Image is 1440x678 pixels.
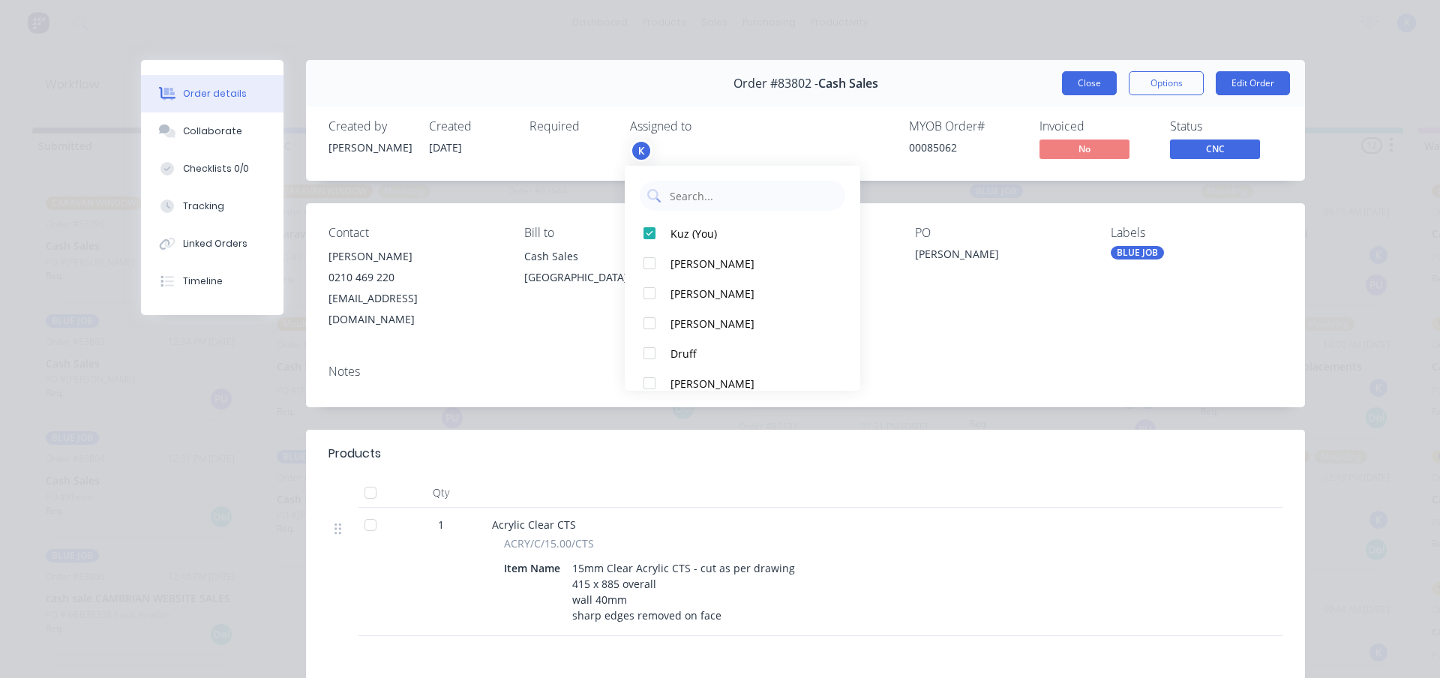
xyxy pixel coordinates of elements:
span: Acrylic Clear CTS [492,517,576,532]
div: Created [429,119,511,133]
span: 1 [438,517,444,532]
div: 15mm Clear Acrylic CTS - cut as per drawing 415 x 885 overall wall 40mm sharp edges removed on face [566,557,801,626]
div: BLUE JOB [1111,246,1164,259]
div: Status [1170,119,1282,133]
div: 0210 469 220 [328,267,500,288]
div: [PERSON_NAME] [670,256,829,271]
div: Invoiced [1039,119,1152,133]
div: MYOB Order # [909,119,1021,133]
div: Order details [183,87,247,100]
div: [PERSON_NAME] [915,246,1087,267]
div: PO [915,226,1087,240]
button: Timeline [141,262,283,300]
div: Qty [396,478,486,508]
div: Checklists 0/0 [183,162,249,175]
span: [DATE] [429,140,462,154]
button: Linked Orders [141,225,283,262]
div: Cash Sales[GEOGRAPHIC_DATA], [524,246,696,294]
div: Druff [670,346,829,361]
button: Tracking [141,187,283,225]
button: Options [1129,71,1204,95]
span: ACRY/C/15.00/CTS [504,535,594,551]
span: Cash Sales [818,76,878,91]
button: [PERSON_NAME] [625,368,860,398]
button: Collaborate [141,112,283,150]
div: 00085062 [909,139,1021,155]
div: Item Name [504,557,566,579]
div: Contact [328,226,500,240]
div: Products [328,445,381,463]
span: Order #83802 - [733,76,818,91]
span: No [1039,139,1129,158]
div: [PERSON_NAME] [670,316,829,331]
div: Bill to [524,226,696,240]
div: Kuz (You) [670,226,829,241]
div: Timeline [183,274,223,288]
div: Assigned to [630,119,780,133]
div: [EMAIL_ADDRESS][DOMAIN_NAME] [328,288,500,330]
div: Created by [328,119,411,133]
button: Close [1062,71,1117,95]
button: Checklists 0/0 [141,150,283,187]
div: Cash Sales [524,246,696,267]
button: Kuz (You) [625,218,860,248]
div: Tracking [183,199,224,213]
span: CNC [1170,139,1260,158]
div: [PERSON_NAME] [328,246,500,267]
div: [PERSON_NAME]0210 469 220[EMAIL_ADDRESS][DOMAIN_NAME] [328,246,500,330]
div: Notes [328,364,1282,379]
button: K [630,139,652,162]
div: [PERSON_NAME] [670,376,829,391]
div: Linked Orders [183,237,247,250]
button: Order details [141,75,283,112]
div: Required [529,119,612,133]
button: [PERSON_NAME] [625,248,860,278]
button: CNC [1170,139,1260,162]
div: Labels [1111,226,1282,240]
div: [PERSON_NAME] [328,139,411,155]
button: Druff [625,338,860,368]
div: [GEOGRAPHIC_DATA], [524,267,696,288]
button: [PERSON_NAME] [625,278,860,308]
input: Search... [668,181,838,211]
div: [PERSON_NAME] [670,286,829,301]
div: Collaborate [183,124,242,138]
button: [PERSON_NAME] [625,308,860,338]
button: Edit Order [1216,71,1290,95]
